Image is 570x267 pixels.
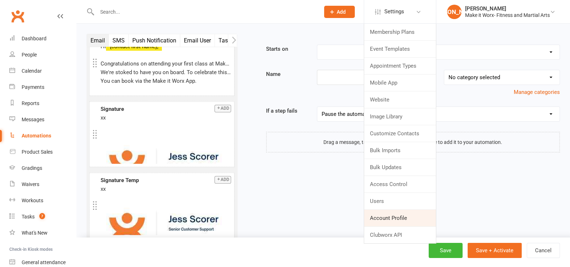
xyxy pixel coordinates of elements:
[465,5,550,12] div: [PERSON_NAME]
[22,68,42,74] div: Calendar
[95,7,315,17] input: Search...
[9,95,76,112] a: Reports
[215,176,231,184] button: Add
[215,105,231,112] button: Add
[324,6,355,18] button: Add
[22,214,35,220] div: Tasks
[129,34,180,47] button: Push Notification
[527,243,560,258] button: Cancel
[22,149,53,155] div: Product Sales
[429,243,463,258] button: Save
[9,31,76,47] a: Dashboard
[364,227,436,243] a: Clubworx API
[101,185,231,235] p: xx
[364,125,436,142] a: Customize Contacts
[101,113,231,164] p: xx
[9,176,76,193] a: Waivers
[101,176,231,185] div: Signature Temp
[9,225,76,241] a: What's New
[22,133,51,139] div: Automations
[9,112,76,128] a: Messages
[22,181,39,187] div: Waivers
[9,209,76,225] a: Tasks 7
[9,160,76,176] a: Gradings
[101,105,231,113] div: Signature
[364,108,436,125] a: Image Library
[9,47,76,63] a: People
[364,91,436,108] a: Website
[364,58,436,74] a: Appointment Types
[22,36,47,41] div: Dashboard
[22,100,39,106] div: Reports
[22,259,66,265] div: General attendance
[101,59,231,68] p: Congratulations on attending your first class at Make it Worx Fitness and Martial Arts!
[447,5,461,19] div: [PERSON_NAME]
[261,45,311,53] label: Starts on
[465,12,550,18] div: Make it Worx- Fitness and Martial Arts
[9,79,76,95] a: Payments
[22,198,43,203] div: Workouts
[22,165,42,171] div: Gradings
[9,63,76,79] a: Calendar
[364,193,436,209] a: Users
[364,24,436,40] a: Membership Plans
[364,142,436,159] a: Bulk Imports
[180,34,215,47] button: Email User
[22,117,44,122] div: Messages
[364,176,436,193] a: Access Control
[101,77,231,85] p: You can book via the Make it Worx App.
[39,213,45,219] span: 7
[22,84,44,90] div: Payments
[215,34,235,47] button: Task
[87,34,109,47] button: Email
[109,34,129,47] button: SMS
[22,52,37,58] div: People
[101,68,231,77] p: We're stoked to have you on board. To celebrate this new beginning, we are gifting you ONE FREE C...
[9,144,76,160] a: Product Sales
[364,41,436,57] a: Event Templates
[9,193,76,209] a: Workouts
[9,7,27,25] a: Clubworx
[514,88,560,96] button: Manage categories
[364,159,436,176] a: Bulk Updates
[337,9,346,15] span: Add
[9,128,76,144] a: Automations
[364,210,436,226] a: Account Profile
[261,70,311,78] label: Name
[364,74,436,91] a: Mobile App
[384,4,404,20] span: Settings
[468,243,522,258] button: Save + Activate
[22,230,48,236] div: What's New
[261,107,311,115] label: If a step fails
